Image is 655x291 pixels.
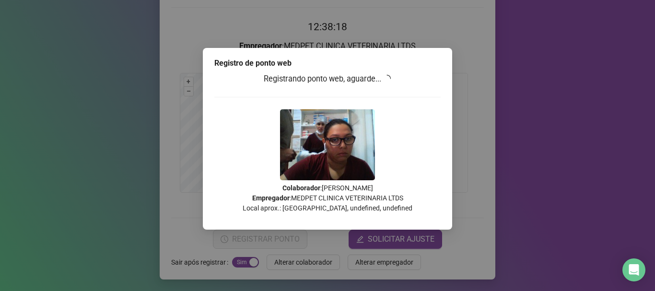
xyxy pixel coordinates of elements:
[280,109,375,180] img: 9k=
[622,258,645,281] div: Open Intercom Messenger
[252,194,290,202] strong: Empregador
[383,75,391,82] span: loading
[214,58,441,69] div: Registro de ponto web
[282,184,320,192] strong: Colaborador
[214,183,441,213] p: : [PERSON_NAME] : MEDPET CLINICA VETERINARIA LTDS Local aprox.: [GEOGRAPHIC_DATA], undefined, und...
[214,73,441,85] h3: Registrando ponto web, aguarde...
